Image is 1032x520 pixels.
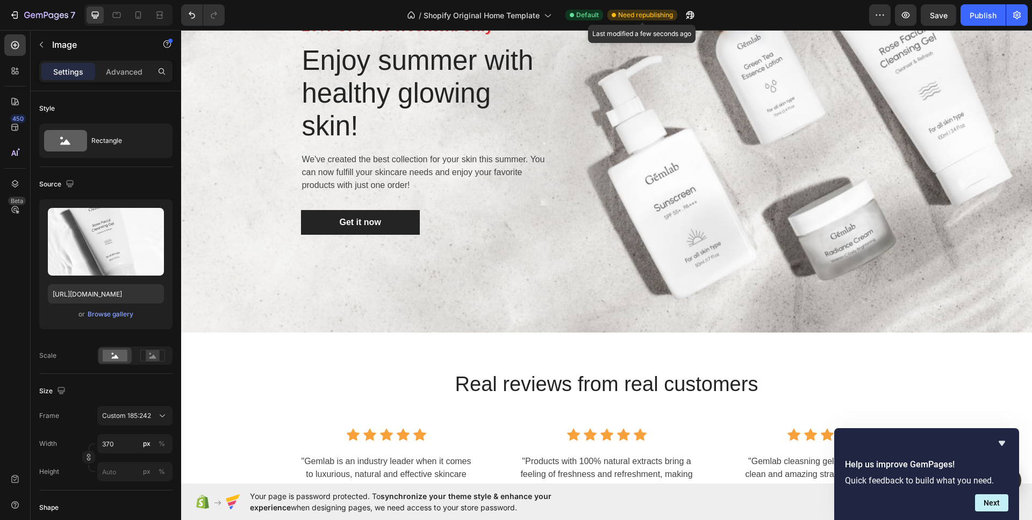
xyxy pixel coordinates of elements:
[845,458,1008,471] h2: Help us improve GemPages!
[250,492,551,512] span: synchronize your theme style & enhance your experience
[102,411,151,421] span: Custom 185:242
[78,308,85,321] span: or
[250,490,593,513] span: Your page is password protected. To when designing pages, we need access to your store password.
[39,104,55,113] div: Style
[140,465,153,478] button: %
[159,439,165,449] div: %
[155,465,168,478] button: px
[106,66,142,77] p: Advanced
[140,437,153,450] button: %
[39,439,57,449] label: Width
[155,437,168,450] button: px
[181,30,1032,483] iframe: To enrich screen reader interactions, please activate Accessibility in Grammarly extension settings
[39,351,56,360] div: Scale
[558,425,734,476] p: "Gemlab cleasning gel made my skin feel clean and amazing straight away after use. There's no irr...
[39,177,76,192] div: Source
[159,467,165,476] div: %
[419,10,421,21] span: /
[117,425,293,476] p: "Gemlab is an industry leader when it comes to luxurious, natural and effective skincare products...
[52,38,144,51] p: Image
[39,384,68,399] div: Size
[618,10,673,20] span: Need republishing
[87,309,134,320] button: Browse gallery
[845,475,1008,486] p: Quick feedback to build what you need.
[4,4,80,26] button: 7
[8,197,26,205] div: Beta
[143,439,150,449] div: px
[975,494,1008,511] button: Next question
[97,406,173,425] button: Custom 185:242
[39,467,59,476] label: Height
[424,10,540,21] span: Shopify Original Home Template
[91,128,157,153] div: Rectangle
[930,11,948,20] span: Save
[39,411,59,421] label: Frame
[921,4,956,26] button: Save
[53,66,83,77] p: Settings
[48,284,164,304] input: https://example.com/image.jpg
[970,10,997,21] div: Publish
[845,437,1008,511] div: Help us improve GemPages!
[10,114,26,123] div: 450
[88,309,133,319] div: Browse gallery
[995,437,1008,450] button: Hide survey
[338,425,514,476] p: "Products with 100% natural extracts bring a feeling of freshness and refreshment, making skin mo...
[70,9,75,21] p: 7
[143,467,150,476] div: px
[97,434,173,453] input: px%
[576,10,599,20] span: Default
[961,4,1006,26] button: Publish
[97,462,173,481] input: px%
[181,4,225,26] div: Undo/Redo
[48,208,164,276] img: preview-image
[39,503,59,512] div: Shape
